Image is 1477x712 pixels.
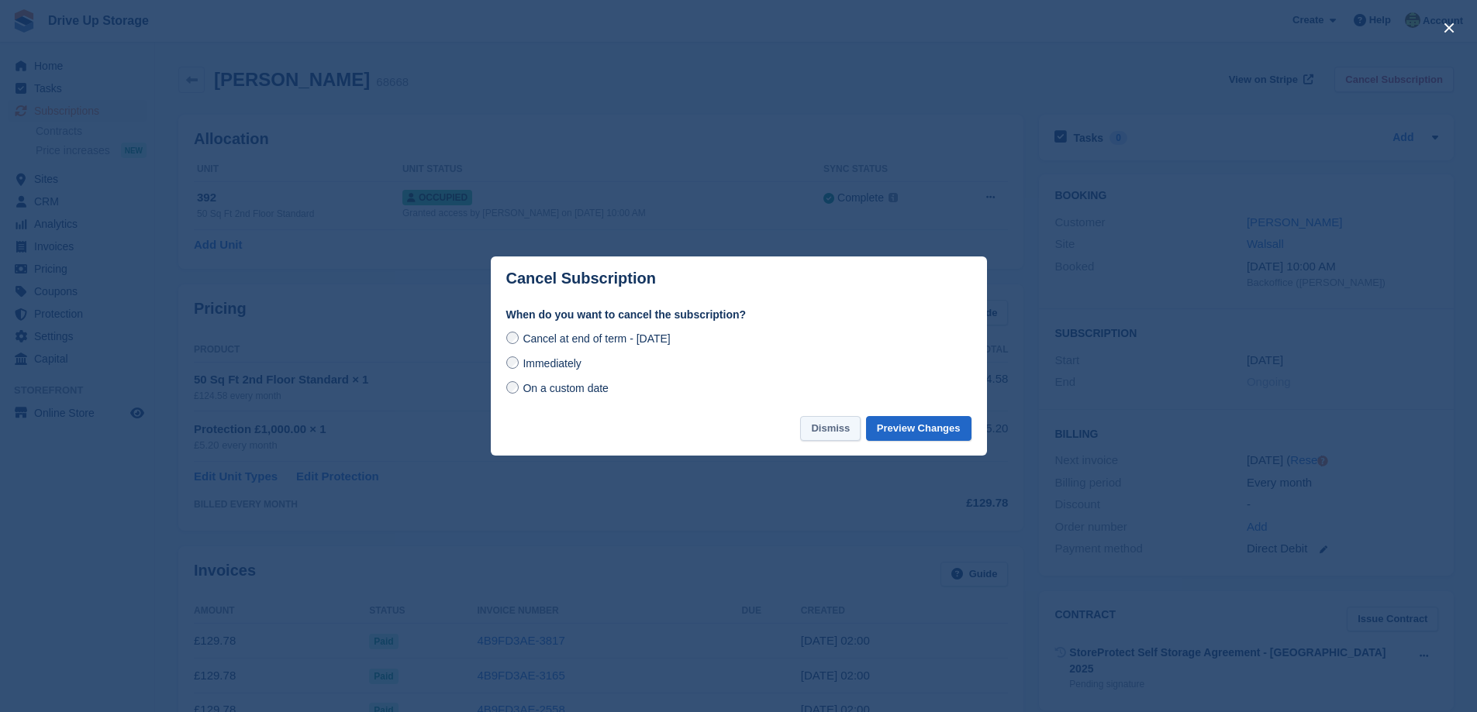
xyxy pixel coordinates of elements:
button: close [1437,15,1461,40]
p: Cancel Subscription [506,270,656,287]
span: Cancel at end of term - [DATE] [523,332,670,345]
button: Dismiss [800,416,861,442]
input: On a custom date [506,381,519,394]
span: Immediately [523,357,581,370]
span: On a custom date [523,382,609,394]
button: Preview Changes [866,416,971,442]
input: Cancel at end of term - [DATE] [506,332,519,344]
input: Immediately [506,356,519,369]
label: When do you want to cancel the subscription? [506,307,971,323]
